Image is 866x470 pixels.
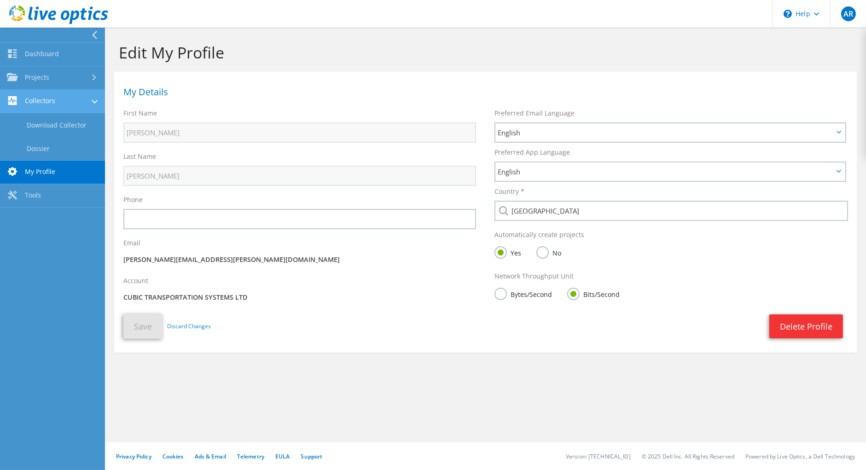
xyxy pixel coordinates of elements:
[494,230,584,239] label: Automatically create projects
[275,453,290,460] a: EULA
[123,238,140,248] label: Email
[123,109,157,118] label: First Name
[123,314,163,339] button: Save
[536,246,561,258] label: No
[498,166,833,177] span: English
[784,10,792,18] svg: \n
[494,148,570,157] label: Preferred App Language
[123,255,476,265] p: [PERSON_NAME][EMAIL_ADDRESS][PERSON_NAME][DOMAIN_NAME]
[498,127,833,138] span: English
[769,314,843,338] a: Delete Profile
[494,246,521,258] label: Yes
[123,152,156,161] label: Last Name
[494,187,524,196] label: Country *
[841,6,856,21] span: AR
[123,292,476,302] p: CUBIC TRANSPORTATION SYSTEMS LTD
[195,453,226,460] a: Ads & Email
[237,453,264,460] a: Telemetry
[163,453,184,460] a: Cookies
[745,453,855,460] li: Powered by Live Optics, a Dell Technology
[566,453,631,460] li: Version: [TECHNICAL_ID]
[116,453,151,460] a: Privacy Policy
[494,288,552,299] label: Bytes/Second
[119,43,848,62] h1: Edit My Profile
[494,272,574,281] label: Network Throughput Unit
[123,87,843,97] h1: My Details
[494,109,575,118] label: Preferred Email Language
[167,321,211,331] a: Discard Changes
[123,276,148,285] label: Account
[123,195,143,204] label: Phone
[567,288,620,299] label: Bits/Second
[642,453,734,460] li: © 2025 Dell Inc. All Rights Reserved
[301,453,322,460] a: Support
